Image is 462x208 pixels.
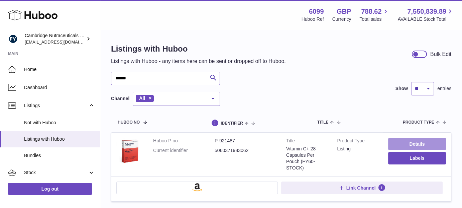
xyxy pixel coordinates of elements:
[359,7,389,22] a: 788.62 Total sales
[332,16,351,22] div: Currency
[153,138,215,144] dt: Huboo P no
[139,95,145,101] span: All
[337,7,351,16] strong: GBP
[437,85,451,92] span: entries
[24,120,95,126] span: Not with Huboo
[302,16,324,22] div: Huboo Ref
[24,66,95,73] span: Home
[8,34,18,44] img: internalAdmin-6099@internal.huboo.com
[25,39,98,45] span: [EMAIL_ADDRESS][DOMAIN_NAME]
[116,138,143,164] img: Vitamin C+ 28 Capsules Per Pouch (FY60-STOCK)
[395,85,408,92] label: Show
[286,138,327,146] strong: Title
[118,120,140,125] span: Huboo no
[346,185,376,191] span: Link Channel
[8,183,92,195] a: Log out
[407,7,446,16] span: 7,550,839.89
[286,146,327,171] div: Vitamin C+ 28 Capsules Per Pouch (FY60-STOCK)
[388,152,446,164] button: Labels
[25,32,85,45] div: Cambridge Nutraceuticals Ltd
[221,121,243,126] span: identifier
[397,16,454,22] span: AVAILABLE Stock Total
[281,182,443,194] button: Link Channel
[192,183,202,191] img: amazon-small.png
[111,44,286,54] h1: Listings with Huboo
[430,51,451,58] div: Bulk Edit
[397,7,454,22] a: 7,550,839.89 AVAILABLE Stock Total
[24,136,95,142] span: Listings with Huboo
[111,58,286,65] p: Listings with Huboo - any items here can be sent or dropped off to Huboo.
[153,147,215,154] dt: Current identifier
[111,95,129,102] label: Channel
[337,138,378,146] strong: Product Type
[24,169,88,176] span: Stock
[361,7,381,16] span: 788.62
[215,138,276,144] dd: P-921487
[215,147,276,154] dd: 5060371983062
[309,7,324,16] strong: 6099
[388,138,446,150] a: Details
[359,16,389,22] span: Total sales
[24,102,88,109] span: Listings
[24,152,95,159] span: Bundles
[403,120,434,125] span: Product Type
[337,146,378,152] div: listing
[317,120,328,125] span: title
[24,84,95,91] span: Dashboard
